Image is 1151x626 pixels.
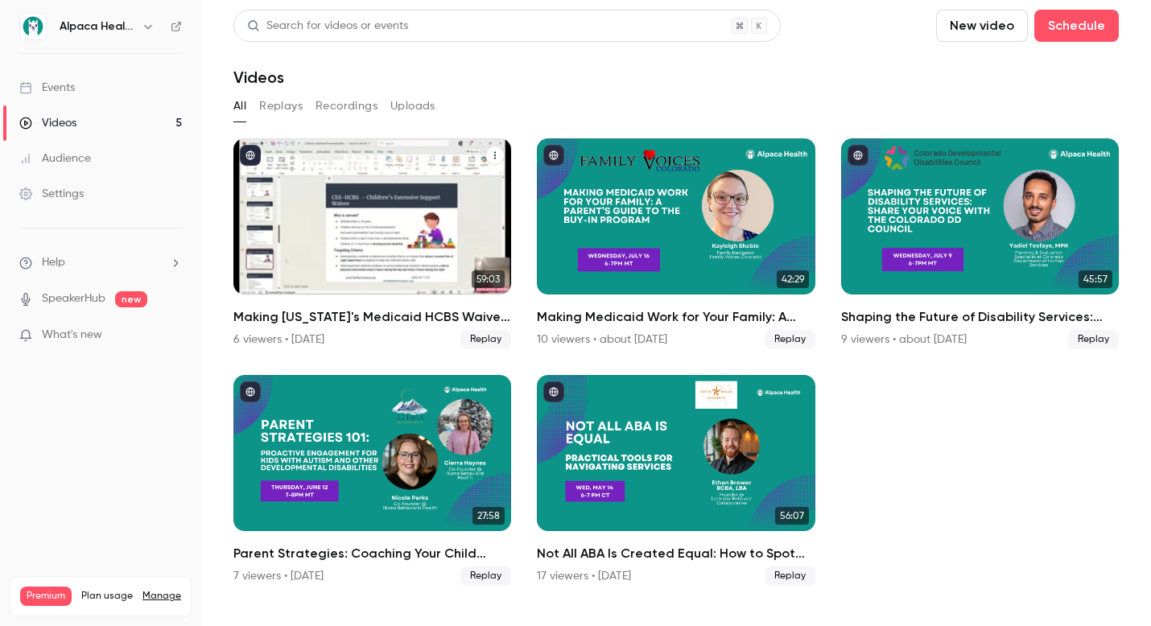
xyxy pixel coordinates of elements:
button: New video [936,10,1028,42]
span: Replay [460,566,511,586]
div: 9 viewers • about [DATE] [841,332,967,348]
div: 10 viewers • about [DATE] [537,332,667,348]
span: Replay [765,330,815,349]
span: Replay [460,330,511,349]
button: Recordings [316,93,377,119]
div: 6 viewers • [DATE] [233,332,324,348]
div: 7 viewers • [DATE] [233,568,324,584]
h2: Making [US_STATE]'s Medicaid HCBS Waiver System Work for Your Family [233,307,511,327]
a: 42:29Making Medicaid Work for Your Family: A Parent’s Guide to the Buy-In Program10 viewers • abo... [537,138,815,349]
div: Events [19,80,75,96]
span: 27:58 [472,507,505,525]
li: Parent Strategies: Coaching Your Child Through Early Coping Skills at Home [233,375,511,586]
div: Audience [19,150,91,167]
button: published [848,145,868,166]
h2: Shaping the Future of Disability Services: Share Your Voice with the [US_STATE] DD Council [841,307,1119,327]
h2: Parent Strategies: Coaching Your Child Through Early Coping Skills at Home [233,544,511,563]
span: 56:07 [775,507,809,525]
iframe: Noticeable Trigger [163,328,182,343]
img: Alpaca Health for Families [20,14,46,39]
h1: Videos [233,68,284,87]
a: 56:07Not All ABA Is Created Equal: How to Spot Green and Red Flags in [MEDICAL_DATA]17 viewers • ... [537,375,815,586]
section: Videos [233,10,1119,616]
button: All [233,93,246,119]
div: Settings [19,186,84,202]
ul: Videos [233,138,1119,586]
span: 45:57 [1079,270,1112,288]
a: 27:58Parent Strategies: Coaching Your Child Through Early Coping Skills at Home7 viewers • [DATE]... [233,375,511,586]
a: 59:03Making [US_STATE]'s Medicaid HCBS Waiver System Work for Your Family6 viewers • [DATE]Replay [233,138,511,349]
span: new [115,291,147,307]
h2: Making Medicaid Work for Your Family: A Parent’s Guide to the Buy-In Program [537,307,815,327]
span: Replay [1068,330,1119,349]
button: Replays [259,93,303,119]
span: 42:29 [777,270,809,288]
a: 45:57Shaping the Future of Disability Services: Share Your Voice with the [US_STATE] DD Council9 ... [841,138,1119,349]
span: 59:03 [472,270,505,288]
a: SpeakerHub [42,290,105,307]
span: Replay [765,566,815,586]
div: Videos [19,115,76,131]
li: Making Colorado's Medicaid HCBS Waiver System Work for Your Family [233,138,511,349]
div: Search for videos or events [247,18,408,35]
span: Premium [20,587,72,606]
button: published [543,145,564,166]
li: help-dropdown-opener [19,254,182,271]
button: published [543,381,564,402]
a: Manage [142,590,181,603]
h6: Alpaca Health for Families [60,19,135,35]
button: published [240,145,261,166]
li: Shaping the Future of Disability Services: Share Your Voice with the Colorado DD Council [841,138,1119,349]
button: Schedule [1034,10,1119,42]
div: 17 viewers • [DATE] [537,568,631,584]
span: What's new [42,327,102,344]
span: Help [42,254,65,271]
span: Plan usage [81,590,133,603]
li: Making Medicaid Work for Your Family: A Parent’s Guide to the Buy-In Program [537,138,815,349]
h2: Not All ABA Is Created Equal: How to Spot Green and Red Flags in [MEDICAL_DATA] [537,544,815,563]
button: published [240,381,261,402]
li: Not All ABA Is Created Equal: How to Spot Green and Red Flags in Autism Therapy [537,375,815,586]
button: Uploads [390,93,435,119]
